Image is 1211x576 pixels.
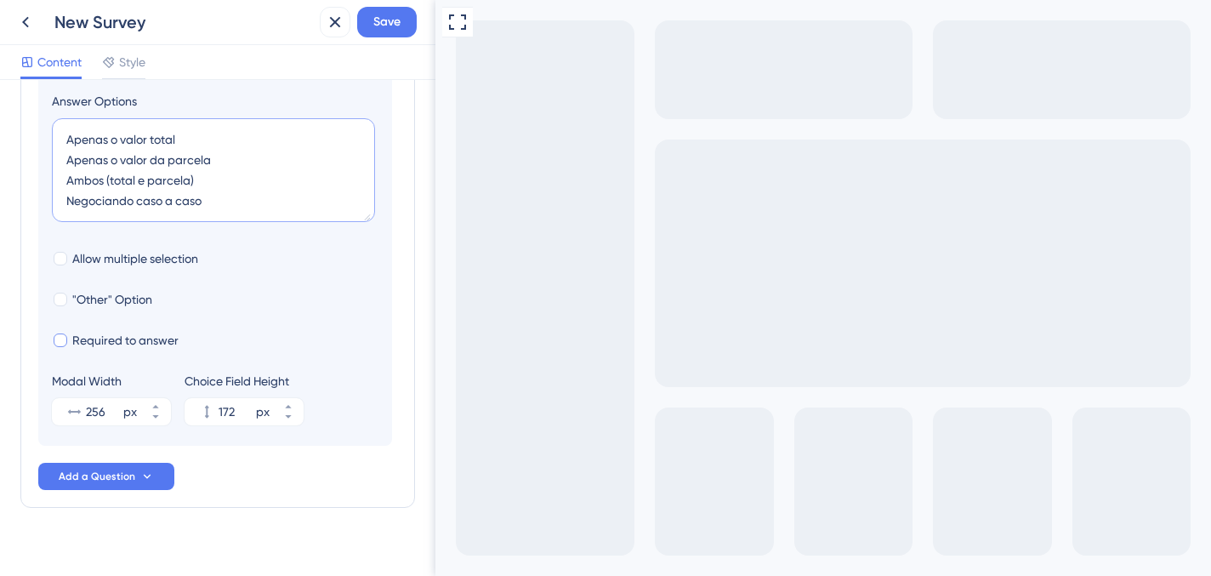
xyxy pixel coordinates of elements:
label: Ambos (total e parcela) [48,241,189,258]
button: Submit survey [77,316,141,338]
button: px [273,398,304,412]
button: px [273,412,304,425]
div: px [123,402,137,422]
span: Content [37,52,82,72]
div: New Survey [54,10,313,34]
div: Choice Field Height [185,371,304,391]
label: Apenas o valor da parcela [48,203,190,220]
span: Style [119,52,145,72]
div: radio group [14,159,204,302]
span: "Other" Option [72,289,152,310]
button: Save [357,7,417,37]
label: [DEMOGRAPHIC_DATA] caso a caso [48,278,190,295]
label: Apenas o valor total [48,166,168,183]
label: Answer Options [52,91,378,111]
div: px [256,402,270,422]
span: Required to answer [72,330,179,351]
textarea: Apenas o valor total Apenas o valor da parcela Ambos (total e parcela) Negociando caso a caso [52,118,375,222]
input: px [219,402,253,422]
div: Como você costuma apresentar o preço do tratamento aos pacientes? [20,84,204,145]
div: Multiple choices rating [14,159,204,302]
div: Modal Width [52,371,171,391]
button: px [140,398,171,412]
button: Add a Question [38,463,174,490]
button: px [140,412,171,425]
span: Save [373,12,401,32]
span: Add a Question [59,470,135,483]
span: Allow multiple selection [72,248,198,269]
input: px [86,402,120,422]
